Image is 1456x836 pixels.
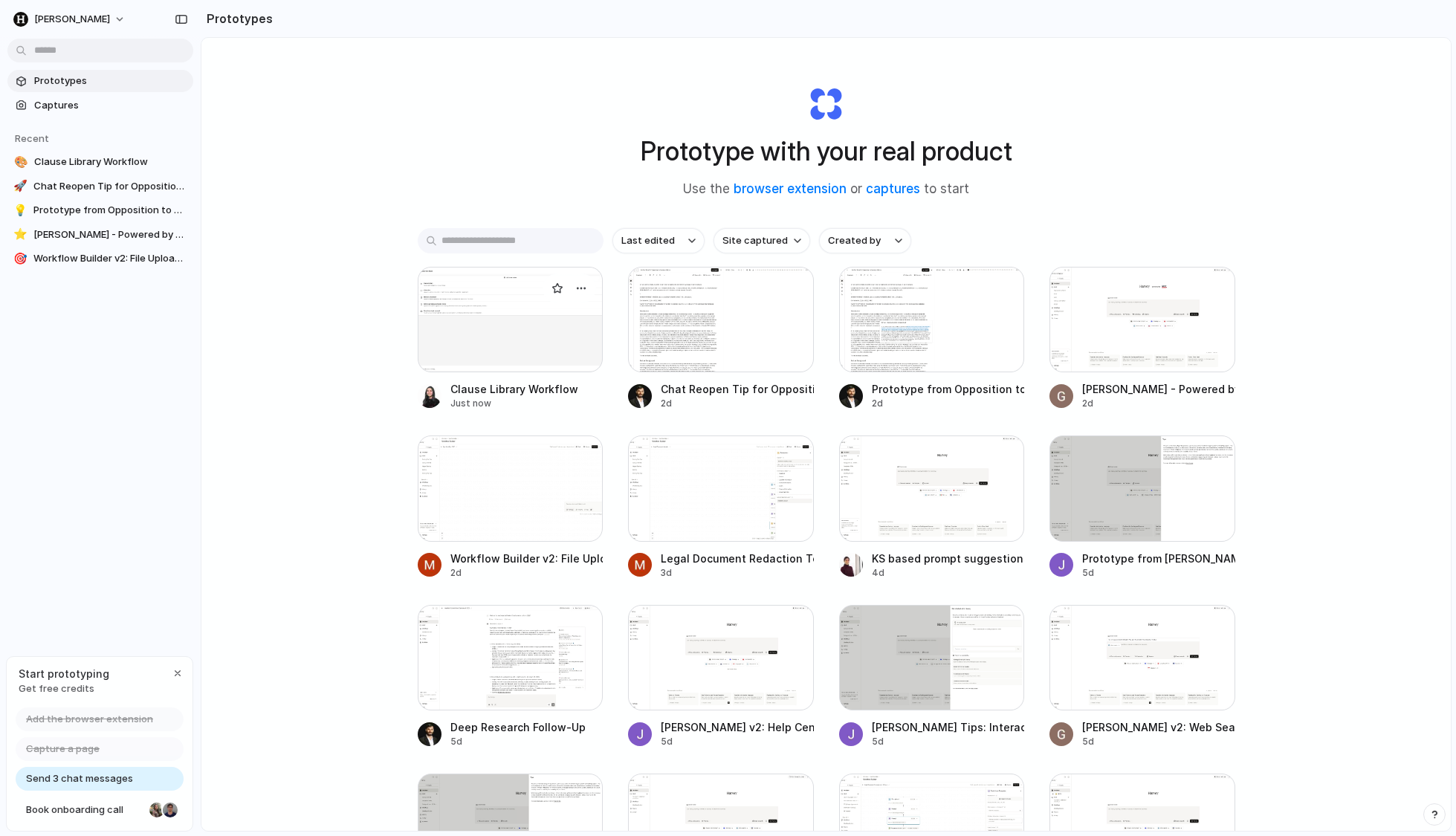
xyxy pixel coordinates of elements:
[16,798,184,822] a: Book onboarding call
[19,666,109,681] span: Start prototyping
[13,251,27,266] div: 🎯
[450,551,604,566] div: Workflow Builder v2: File Upload Enhancement
[34,155,187,169] span: Clause Library Workflow
[819,228,911,253] button: Created by
[661,381,814,397] div: Chat Reopen Tip for Opposition Document
[7,175,193,198] a: 🚀Chat Reopen Tip for Opposition Document
[13,155,28,169] div: 🎨
[201,10,273,27] h2: Prototypes
[34,12,110,27] span: [PERSON_NAME]
[1082,397,1235,410] div: 2d
[450,397,578,410] div: Just now
[418,267,604,410] a: Clause Library WorkflowClause Library WorkflowJust now
[866,181,920,196] a: captures
[34,98,187,113] span: Captures
[450,719,586,735] div: Deep Research Follow-Up
[1049,267,1235,410] a: Harvey - Powered by Logo[PERSON_NAME] - Powered by Logo2d
[872,381,1025,397] div: Prototype from Opposition to Motion to Dismiss
[1082,566,1235,580] div: 5d
[13,203,27,218] div: 💡
[661,566,814,580] div: 3d
[872,719,1025,735] div: [PERSON_NAME] Tips: Interactive Help Panel
[26,712,153,727] span: Add the browser extension
[33,227,187,242] span: [PERSON_NAME] - Powered by Logo
[683,180,969,199] span: Use the or to start
[7,199,193,221] a: 💡Prototype from Opposition to Motion to Dismiss
[418,605,604,748] a: Deep Research Follow-UpDeep Research Follow-Up5d
[1082,735,1235,748] div: 5d
[7,247,193,270] a: 🎯Workflow Builder v2: File Upload Enhancement
[34,74,187,88] span: Prototypes
[641,132,1012,171] h1: Prototype with your real product
[33,203,187,218] span: Prototype from Opposition to Motion to Dismiss
[33,179,187,194] span: Chat Reopen Tip for Opposition Document
[7,224,193,246] a: ⭐[PERSON_NAME] - Powered by Logo
[661,735,814,748] div: 5d
[26,803,143,817] span: Book onboarding call
[1082,719,1235,735] div: [PERSON_NAME] v2: Web Search Banner and Placement
[839,267,1025,410] a: Prototype from Opposition to Motion to DismissPrototype from Opposition to Motion to Dismiss2d
[450,566,604,580] div: 2d
[839,435,1025,579] a: KS based prompt suggestionsKS based prompt suggestions4d
[450,735,586,748] div: 5d
[628,605,814,748] a: Harvey v2: Help Center Addition[PERSON_NAME] v2: Help Center Addition5d
[722,233,788,248] span: Site captured
[872,551,1025,566] div: KS based prompt suggestions
[612,228,705,253] button: Last edited
[13,227,27,242] div: ⭐
[872,735,1025,748] div: 5d
[7,151,193,173] a: 🎨Clause Library Workflow
[828,233,881,248] span: Created by
[26,771,133,786] span: Send 3 chat messages
[621,233,675,248] span: Last edited
[839,605,1025,748] a: Harvey Tips: Interactive Help Panel[PERSON_NAME] Tips: Interactive Help Panel5d
[7,94,193,117] a: Captures
[872,397,1025,410] div: 2d
[1049,605,1235,748] a: Harvey v2: Web Search Banner and Placement[PERSON_NAME] v2: Web Search Banner and Placement5d
[628,267,814,410] a: Chat Reopen Tip for Opposition DocumentChat Reopen Tip for Opposition Document2d
[872,566,1025,580] div: 4d
[7,7,133,31] button: [PERSON_NAME]
[661,397,814,410] div: 2d
[450,381,578,397] div: Clause Library Workflow
[7,70,193,92] a: Prototypes
[15,132,49,144] span: Recent
[148,801,166,819] div: Nicole Kubica
[628,435,814,579] a: Legal Document Redaction ToolLegal Document Redaction Tool3d
[26,742,100,756] span: Capture a page
[714,228,810,253] button: Site captured
[33,251,187,266] span: Workflow Builder v2: File Upload Enhancement
[161,801,179,819] div: Christian Iacullo
[19,681,109,696] span: Get free credits
[661,551,814,566] div: Legal Document Redaction Tool
[13,179,27,194] div: 🚀
[1082,381,1235,397] div: [PERSON_NAME] - Powered by Logo
[418,435,604,579] a: Workflow Builder v2: File Upload EnhancementWorkflow Builder v2: File Upload Enhancement2d
[661,719,814,735] div: [PERSON_NAME] v2: Help Center Addition
[734,181,847,196] a: browser extension
[1049,435,1235,579] a: Prototype from Harvey TipsPrototype from [PERSON_NAME]5d
[1082,551,1235,566] div: Prototype from [PERSON_NAME]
